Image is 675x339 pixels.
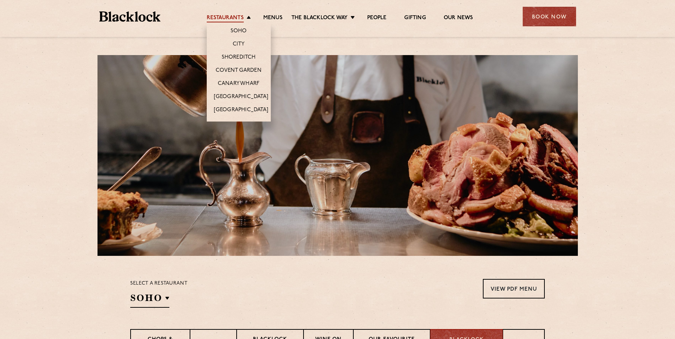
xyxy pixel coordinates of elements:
a: Our News [444,15,473,22]
a: Shoreditch [222,54,256,62]
a: People [367,15,386,22]
a: View PDF Menu [483,279,545,298]
a: Soho [231,28,247,36]
a: Canary Wharf [218,80,259,88]
p: Select a restaurant [130,279,188,288]
a: Menus [263,15,283,22]
a: [GEOGRAPHIC_DATA] [214,107,268,114]
a: Restaurants [207,15,244,22]
h2: SOHO [130,292,169,308]
a: City [233,41,245,49]
div: Book Now [523,7,576,26]
a: The Blacklock Way [291,15,348,22]
a: [GEOGRAPHIC_DATA] [214,93,268,101]
a: Gifting [404,15,426,22]
a: Covent Garden [216,67,262,75]
img: BL_Textured_Logo-footer-cropped.svg [99,11,161,22]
